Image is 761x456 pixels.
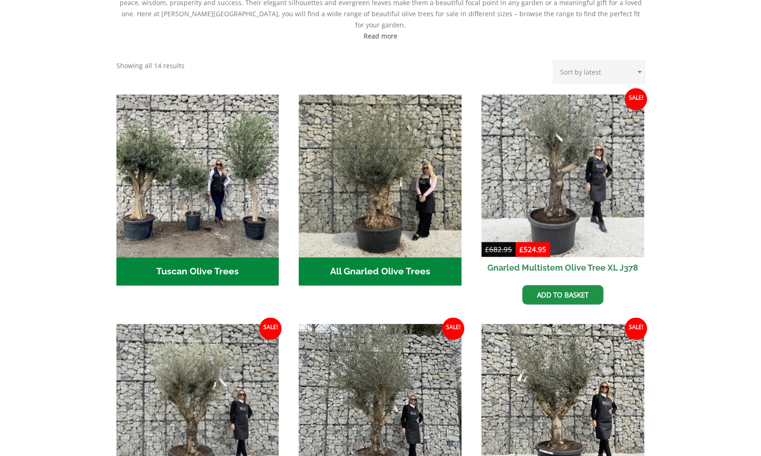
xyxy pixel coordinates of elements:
[116,60,185,71] p: Showing all 14 results
[364,32,397,40] span: Read more
[299,257,461,286] h2: All Gnarled Olive Trees
[519,245,524,254] span: £
[625,88,647,110] span: Sale!
[299,95,461,257] img: All Gnarled Olive Trees
[481,257,644,278] h2: Gnarled Multistem Olive Tree XL J378
[481,95,644,278] a: Sale! Gnarled Multistem Olive Tree XL J378
[116,95,279,285] a: Visit product category Tuscan Olive Trees
[625,317,647,340] span: Sale!
[481,95,644,257] img: Gnarled Multistem Olive Tree XL J378
[116,257,279,286] h2: Tuscan Olive Trees
[299,95,461,285] a: Visit product category All Gnarled Olive Trees
[442,317,464,340] span: Sale!
[522,285,603,304] a: Add to basket: “Gnarled Multistem Olive Tree XL J378”
[519,245,546,254] bdi: 524.95
[553,60,645,83] select: Shop order
[259,317,281,340] span: Sale!
[485,245,489,254] span: £
[116,95,279,257] img: Tuscan Olive Trees
[485,245,512,254] bdi: 682.95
